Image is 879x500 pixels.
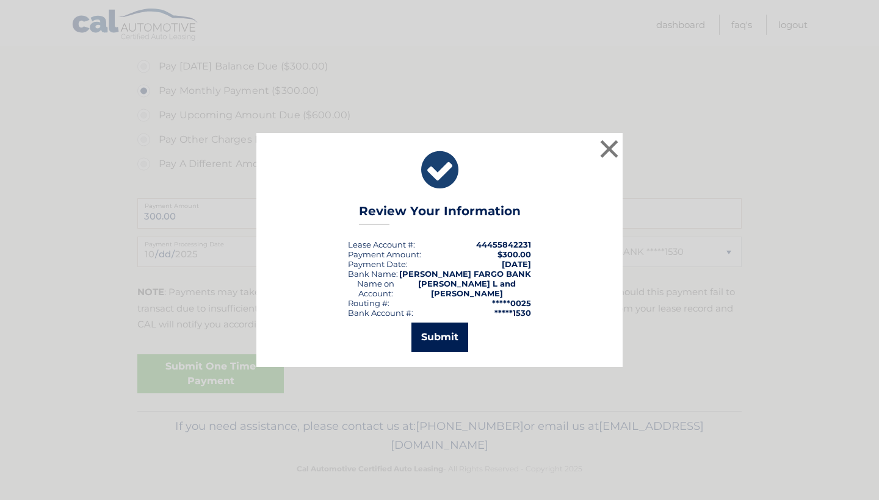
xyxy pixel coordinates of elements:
[497,249,531,259] span: $300.00
[348,269,398,279] div: Bank Name:
[348,298,389,308] div: Routing #:
[399,269,531,279] strong: [PERSON_NAME] FARGO BANK
[476,240,531,249] strong: 44455842231
[418,279,516,298] strong: [PERSON_NAME] L and [PERSON_NAME]
[348,259,406,269] span: Payment Date
[348,240,415,249] div: Lease Account #:
[348,259,408,269] div: :
[411,323,468,352] button: Submit
[348,249,421,259] div: Payment Amount:
[502,259,531,269] span: [DATE]
[348,308,413,318] div: Bank Account #:
[597,137,621,161] button: ×
[348,279,403,298] div: Name on Account:
[359,204,521,225] h3: Review Your Information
